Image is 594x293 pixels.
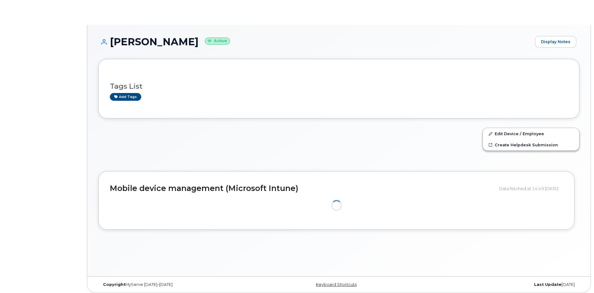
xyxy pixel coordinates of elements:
[534,282,561,287] strong: Last Update
[316,282,357,287] a: Keyboard Shortcuts
[483,128,579,139] a: Edit Device / Employee
[205,38,230,45] small: Active
[483,139,579,150] a: Create Helpdesk Submission
[535,36,576,48] a: Display Notes
[110,82,568,90] h3: Tags List
[98,36,532,47] h1: [PERSON_NAME]
[103,282,125,287] strong: Copyright
[419,282,579,287] div: [DATE]
[499,183,563,194] div: Data fetched at 14:49 [DATE]
[98,282,259,287] div: MyServe [DATE]–[DATE]
[110,184,494,193] h2: Mobile device management (Microsoft Intune)
[110,93,141,101] a: Add tags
